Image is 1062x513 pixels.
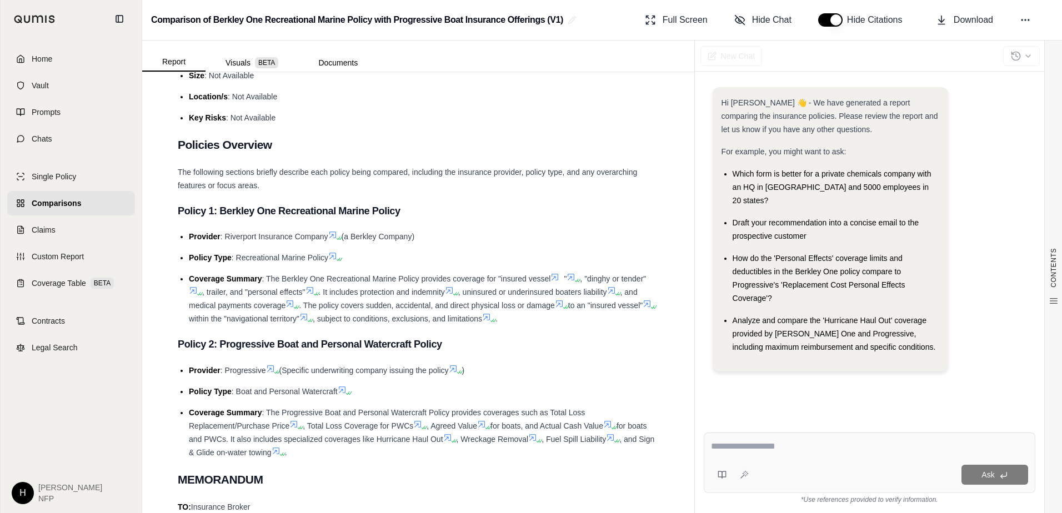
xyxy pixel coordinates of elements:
[568,301,643,310] span: to an "insured vessel"
[189,253,232,262] span: Policy Type
[151,10,563,30] h2: Comparison of Berkley One Recreational Marine Policy with Progressive Boat Insurance Offerings (V1)
[178,502,191,511] strong: TO:
[189,435,654,457] span: , and Sign & Glide on-water towing
[32,224,56,235] span: Claims
[704,493,1035,504] div: *Use references provided to verify information.
[189,408,262,417] span: Coverage Summary
[733,169,931,205] span: Which form is better for a private chemicals company with an HQ in [GEOGRAPHIC_DATA] and 5000 emp...
[490,421,603,430] span: for boats, and Actual Cash Value
[303,421,413,430] span: , Total Loss Coverage for PWCs
[32,133,52,144] span: Chats
[189,387,232,396] span: Policy Type
[178,133,659,157] h2: Policies Overview
[458,288,607,296] span: , uninsured or underinsured boaters liability
[1049,248,1058,288] span: CONTENTS
[32,198,81,209] span: Comparisons
[255,57,278,68] span: BETA
[847,13,909,27] span: Hide Citations
[733,254,905,303] span: How do the 'Personal Effects' coverage limits and deductibles in the Berkley One policy compare t...
[189,408,585,430] span: : The Progressive Boat and Personal Watercraft Policy provides coverages such as Total Loss Repla...
[221,232,328,241] span: : Riverport Insurance Company
[7,218,135,242] a: Claims
[722,98,938,134] span: Hi [PERSON_NAME] 👋 - We have generated a report comparing the insurance policies. Please review t...
[462,366,465,375] span: )
[722,147,846,156] span: For example, you might want to ask:
[32,342,78,353] span: Legal Search
[7,244,135,269] a: Custom Report
[7,271,135,295] a: Coverage TableBETA
[32,278,86,289] span: Coverage Table
[542,435,606,444] span: , Fuel Spill Liability
[580,274,646,283] span: , "dinghy or tender"
[32,315,65,326] span: Contracts
[342,232,415,241] span: (a Berkley Company)
[32,80,49,91] span: Vault
[32,53,52,64] span: Home
[12,482,34,504] div: H
[32,171,76,182] span: Single Policy
[189,366,221,375] span: Provider
[262,274,551,283] span: : The Berkley One Recreational Marine Policy provides coverage for "insured vessel
[298,54,378,72] button: Documents
[931,9,998,31] button: Download
[285,448,287,457] span: .
[564,274,567,283] span: "
[733,218,919,240] span: Draft your recommendation into a concise email to the prospective customer
[733,316,936,351] span: Analyze and compare the 'Hurricane Haul Out' coverage provided by [PERSON_NAME] One and Progressi...
[954,13,993,27] span: Download
[7,73,135,98] a: Vault
[7,335,135,360] a: Legal Search
[38,493,102,504] span: NFP
[226,113,275,122] span: : Not Available
[7,191,135,215] a: Comparisons
[752,13,792,27] span: Hide Chat
[7,309,135,333] a: Contracts
[178,201,659,221] h3: Policy 1: Berkley One Recreational Marine Policy
[204,71,254,80] span: : Not Available
[189,232,221,241] span: Provider
[206,54,298,72] button: Visuals
[32,251,84,262] span: Custom Report
[38,482,102,493] span: [PERSON_NAME]
[14,15,56,23] img: Qumis Logo
[279,366,449,375] span: (Specific underwriting company issuing the policy
[91,278,114,289] span: BETA
[189,421,647,444] span: for boats and PWCs. It also includes specialized coverages like Hurricane Haul Out
[142,53,206,72] button: Report
[495,314,498,323] span: .
[202,288,305,296] span: , trailer, and "personal effects"
[189,113,226,122] span: Key Risks
[228,92,277,101] span: : Not Available
[232,253,328,262] span: : Recreational Marine Policy
[730,9,796,31] button: Hide Chat
[981,470,994,479] span: Ask
[313,314,482,323] span: , subject to conditions, exclusions, and limitations
[191,502,251,511] span: Insurance Broker
[7,47,135,71] a: Home
[319,288,445,296] span: . It includes protection and indemnity
[178,168,637,190] span: The following sections briefly describe each policy being compared, including the insurance provi...
[7,100,135,124] a: Prompts
[111,10,128,28] button: Collapse sidebar
[427,421,477,430] span: , Agreed Value
[663,13,708,27] span: Full Screen
[178,468,659,491] h2: MEMORANDUM
[7,127,135,151] a: Chats
[232,387,338,396] span: : Boat and Personal Watercraft
[189,274,262,283] span: Coverage Summary
[457,435,529,444] span: , Wreckage Removal
[189,92,228,101] span: Location/s
[640,9,712,31] button: Full Screen
[221,366,266,375] span: : Progressive
[189,71,204,80] span: Size
[299,301,554,310] span: . The policy covers sudden, accidental, and direct physical loss or damage
[178,334,659,354] h3: Policy 2: Progressive Boat and Personal Watercraft Policy
[32,107,61,118] span: Prompts
[189,314,299,323] span: within the "navigational territory"
[7,164,135,189] a: Single Policy
[961,465,1028,485] button: Ask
